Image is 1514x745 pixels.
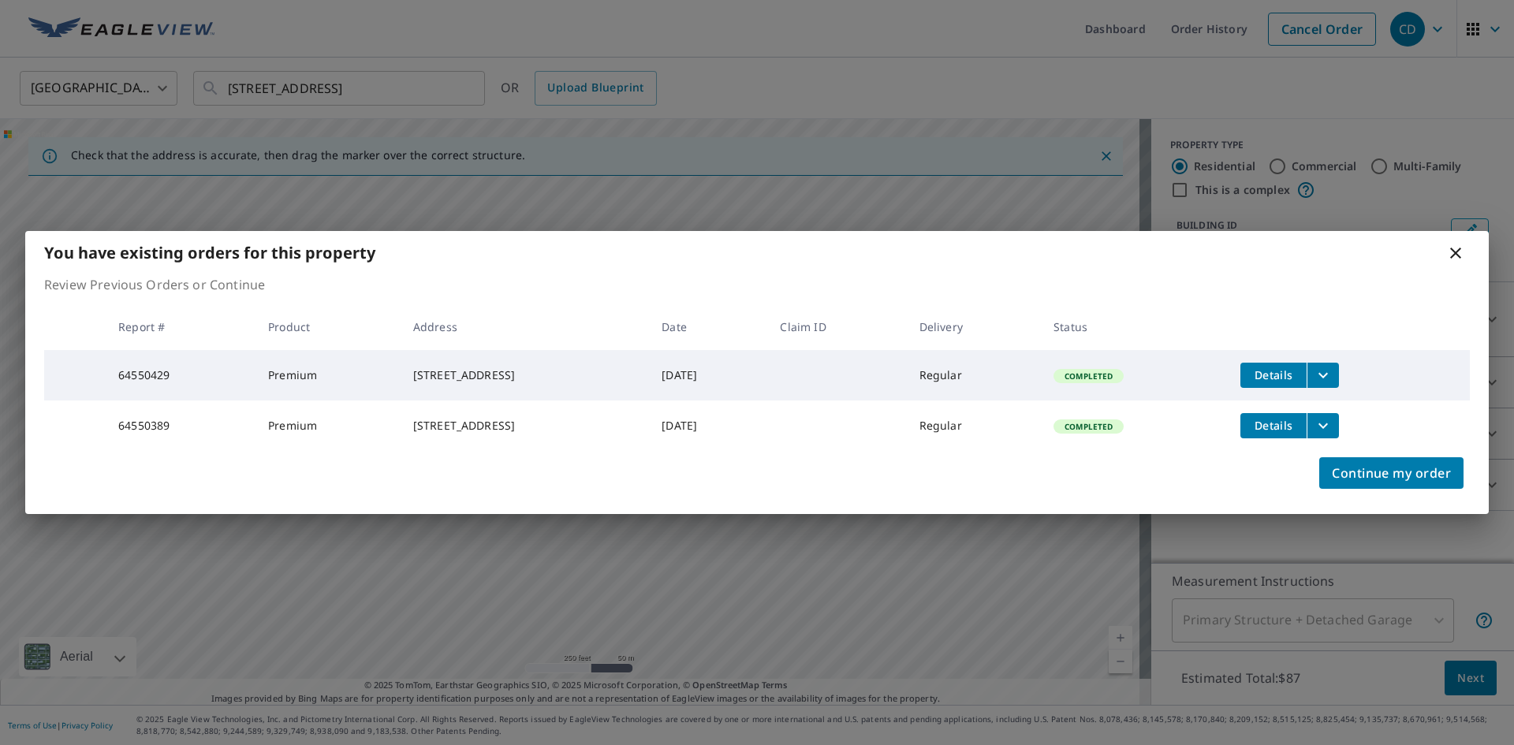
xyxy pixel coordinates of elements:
td: [DATE] [649,400,767,451]
b: You have existing orders for this property [44,242,375,263]
button: detailsBtn-64550429 [1240,363,1307,388]
span: Details [1250,367,1297,382]
th: Address [401,304,649,350]
td: [DATE] [649,350,767,400]
span: Completed [1055,421,1122,432]
button: Continue my order [1319,457,1464,489]
th: Claim ID [767,304,906,350]
th: Report # [106,304,255,350]
th: Date [649,304,767,350]
span: Continue my order [1332,462,1451,484]
div: [STREET_ADDRESS] [413,367,636,383]
td: 64550429 [106,350,255,400]
td: Regular [907,350,1041,400]
td: Premium [255,400,401,451]
span: Details [1250,418,1297,433]
p: Review Previous Orders or Continue [44,275,1470,294]
td: Regular [907,400,1041,451]
th: Delivery [907,304,1041,350]
td: 64550389 [106,400,255,451]
span: Completed [1055,371,1122,382]
div: [STREET_ADDRESS] [413,418,636,434]
th: Product [255,304,401,350]
th: Status [1041,304,1228,350]
td: Premium [255,350,401,400]
button: filesDropdownBtn-64550389 [1307,413,1339,438]
button: detailsBtn-64550389 [1240,413,1307,438]
button: filesDropdownBtn-64550429 [1307,363,1339,388]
